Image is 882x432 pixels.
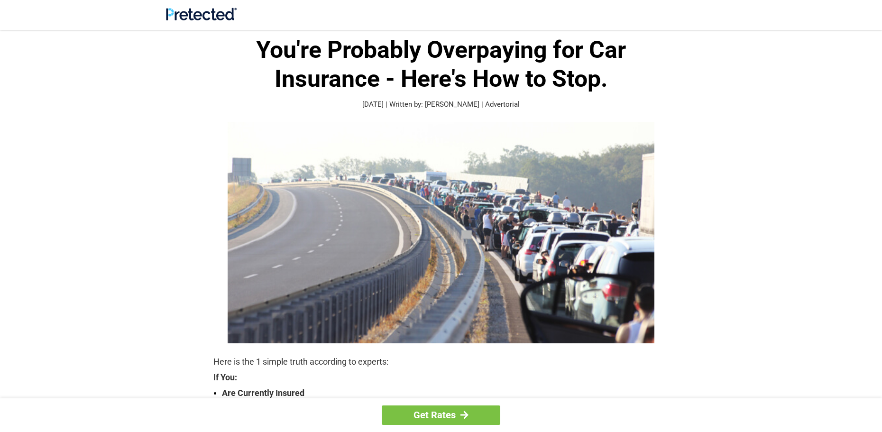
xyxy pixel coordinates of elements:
p: [DATE] | Written by: [PERSON_NAME] | Advertorial [213,99,669,110]
a: Get Rates [382,405,500,425]
strong: If You: [213,373,669,382]
strong: Are Currently Insured [222,386,669,400]
h1: You're Probably Overpaying for Car Insurance - Here's How to Stop. [213,36,669,93]
p: Here is the 1 simple truth according to experts: [213,355,669,368]
img: Site Logo [166,8,237,20]
a: Site Logo [166,13,237,22]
